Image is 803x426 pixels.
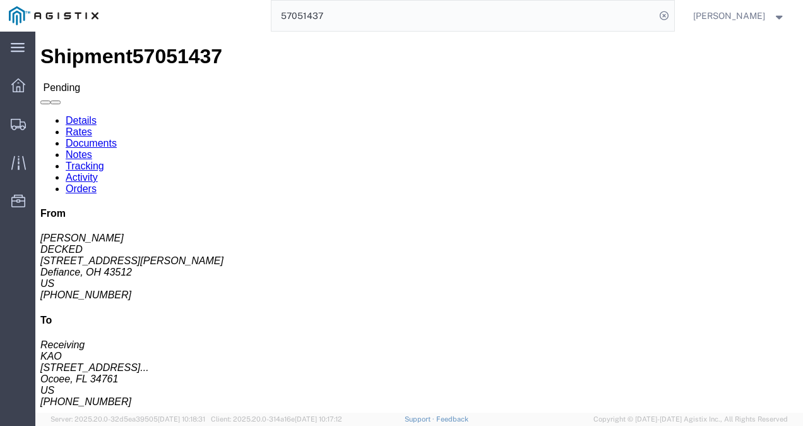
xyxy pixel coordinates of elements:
[693,9,765,23] span: Nathan Seeley
[405,415,436,423] a: Support
[9,6,98,25] img: logo
[295,415,342,423] span: [DATE] 10:17:12
[211,415,342,423] span: Client: 2025.20.0-314a16e
[436,415,468,423] a: Feedback
[35,32,803,413] iframe: FS Legacy Container
[51,415,205,423] span: Server: 2025.20.0-32d5ea39505
[158,415,205,423] span: [DATE] 10:18:31
[593,414,788,425] span: Copyright © [DATE]-[DATE] Agistix Inc., All Rights Reserved
[693,8,786,23] button: [PERSON_NAME]
[271,1,655,31] input: Search for shipment number, reference number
